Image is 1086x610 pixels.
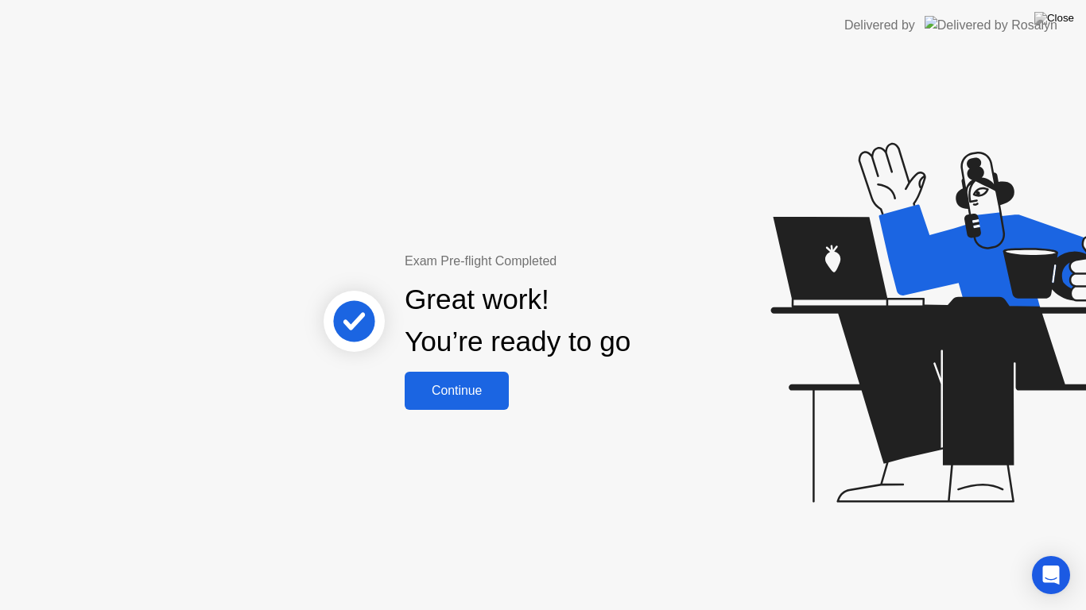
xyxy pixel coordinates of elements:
[1034,12,1074,25] img: Close
[405,279,630,363] div: Great work! You’re ready to go
[1032,556,1070,594] div: Open Intercom Messenger
[405,372,509,410] button: Continue
[409,384,504,398] div: Continue
[405,252,733,271] div: Exam Pre-flight Completed
[925,16,1057,34] img: Delivered by Rosalyn
[844,16,915,35] div: Delivered by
